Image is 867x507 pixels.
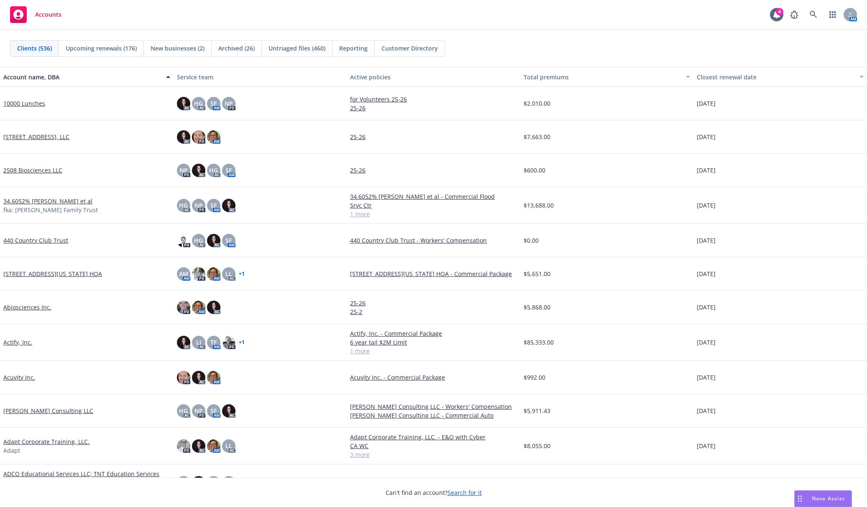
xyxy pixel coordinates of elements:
span: New businesses (2) [151,44,205,53]
a: + 1 [239,271,245,276]
img: photo [192,301,205,314]
a: Actify, Inc. - Commercial Package [350,329,517,338]
img: photo [177,234,190,247]
a: ADCO Educational Services LLC; TNT Education Services LLC [3,469,170,487]
span: TF [210,338,217,347]
span: [DATE] [697,406,716,415]
span: AM [179,269,188,278]
img: photo [177,371,190,384]
a: Report a Bug [786,6,803,23]
img: photo [207,130,220,144]
img: photo [177,336,190,349]
span: $2,010.00 [524,99,550,108]
span: [DATE] [697,236,716,245]
a: 440 Country Club Trust [3,236,68,245]
a: Search for it [448,489,482,497]
div: Drag to move [795,491,805,507]
span: Clients (536) [17,44,52,53]
a: + 1 [239,340,245,345]
span: $5,651.00 [524,269,550,278]
span: SF [210,201,217,210]
img: photo [192,371,205,384]
span: $0.00 [524,236,539,245]
span: Untriaged files (460) [269,44,325,53]
div: Service team [177,73,344,81]
img: photo [222,336,235,349]
span: [DATE] [697,441,716,450]
span: LL [225,441,232,450]
a: 440 Country Club Trust - Workers' Compensation [350,236,517,245]
span: Nova Assist [812,495,845,502]
span: [DATE] [697,166,716,175]
span: [DATE] [697,99,716,108]
span: Customer Directory [381,44,438,53]
a: CA WC [350,441,517,450]
a: 25-26 [350,104,517,112]
span: Archived (26) [218,44,255,53]
a: 3 more [350,450,517,459]
span: [DATE] [697,132,716,141]
img: photo [207,234,220,247]
span: $7,663.00 [524,132,550,141]
span: fka: [PERSON_NAME] Family Trust [3,205,98,214]
a: Search [805,6,822,23]
div: Account name, DBA [3,73,161,81]
img: photo [177,439,190,453]
span: [DATE] [697,201,716,210]
span: $8,055.00 [524,441,550,450]
img: photo [207,301,220,314]
span: [DATE] [697,303,716,312]
span: HG [194,236,203,245]
div: Active policies [350,73,517,81]
span: [DATE] [697,338,716,347]
a: Abiosciences Inc. [3,303,51,312]
a: Acuvity Inc. - Commercial Package [350,373,517,382]
a: 34.6052% [PERSON_NAME] et al - Commercial Flood [350,192,517,201]
a: [PERSON_NAME] Consulting LLC [3,406,93,415]
a: [PERSON_NAME] Consulting LLC - Workers' Compensation [350,402,517,411]
img: photo [192,164,205,177]
div: 4 [776,8,783,15]
img: photo [177,97,190,110]
div: Total premiums [524,73,681,81]
a: 10000 Lunches [3,99,45,108]
span: NP [179,166,188,175]
a: 2508 Biosciences LLC [3,166,62,175]
a: for Volunteers 25-26 [350,95,517,104]
a: 34.6052% [PERSON_NAME] et al [3,197,92,205]
span: SF [225,166,232,175]
span: $992.00 [524,373,545,382]
img: photo [207,371,220,384]
span: [DATE] [697,269,716,278]
a: [STREET_ADDRESS][US_STATE] HOA - Commercial Package [350,269,517,278]
img: photo [192,439,205,453]
a: 1 more [350,347,517,355]
a: 1 more [350,210,517,218]
div: Closest renewal date [697,73,854,81]
a: 25-26 [350,166,517,175]
img: photo [207,267,220,281]
span: NP [225,99,233,108]
span: Reporting [339,44,368,53]
span: [DATE] [697,373,716,382]
span: $600.00 [524,166,545,175]
button: Closest renewal date [693,67,867,87]
span: HG [179,406,188,415]
img: photo [177,301,190,314]
span: SF [225,236,232,245]
img: photo [192,476,205,489]
span: $85,333.00 [524,338,554,347]
span: LL [225,269,232,278]
a: Actify, Inc. [3,338,32,347]
span: Can't find an account? [386,488,482,497]
button: Nova Assist [794,490,852,507]
span: $5,911.43 [524,406,550,415]
span: $5,868.00 [524,303,550,312]
a: Acuvity Inc. [3,373,35,382]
